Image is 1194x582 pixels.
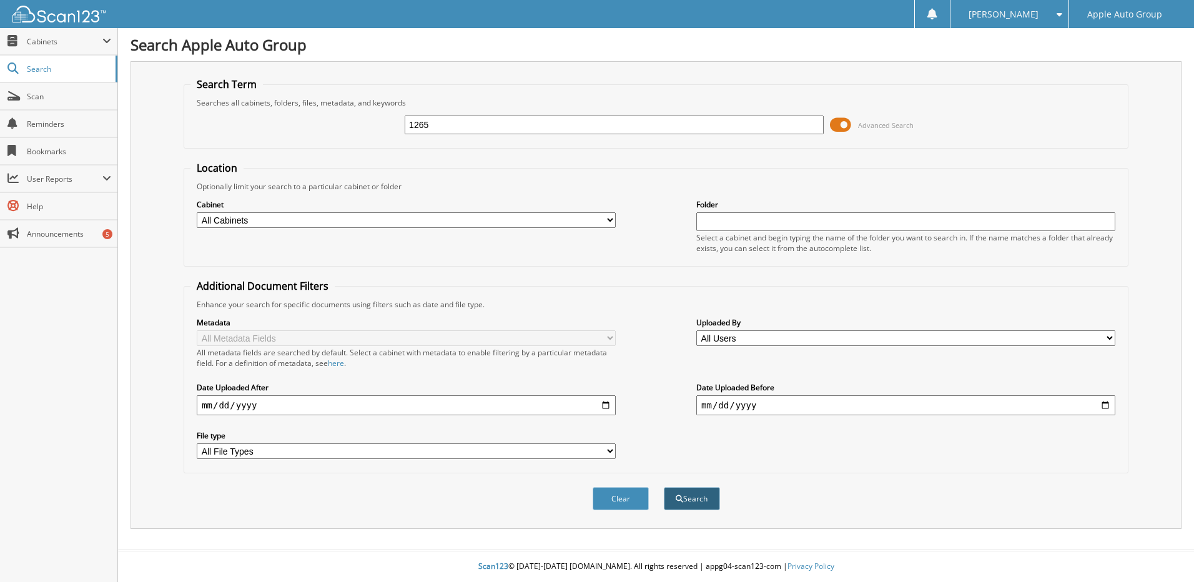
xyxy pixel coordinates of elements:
[27,36,102,47] span: Cabinets
[696,232,1115,254] div: Select a cabinet and begin typing the name of the folder you want to search in. If the name match...
[197,347,616,368] div: All metadata fields are searched by default. Select a cabinet with metadata to enable filtering b...
[696,317,1115,328] label: Uploaded By
[664,487,720,510] button: Search
[696,395,1115,415] input: end
[197,199,616,210] label: Cabinet
[478,561,508,571] span: Scan123
[190,279,335,293] legend: Additional Document Filters
[12,6,106,22] img: scan123-logo-white.svg
[27,229,111,239] span: Announcements
[190,299,1122,310] div: Enhance your search for specific documents using filters such as date and file type.
[1132,522,1194,582] iframe: Chat Widget
[27,201,111,212] span: Help
[197,430,616,441] label: File type
[197,382,616,393] label: Date Uploaded After
[27,64,109,74] span: Search
[593,487,649,510] button: Clear
[190,181,1122,192] div: Optionally limit your search to a particular cabinet or folder
[696,382,1115,393] label: Date Uploaded Before
[197,317,616,328] label: Metadata
[696,199,1115,210] label: Folder
[27,91,111,102] span: Scan
[27,146,111,157] span: Bookmarks
[190,161,244,175] legend: Location
[787,561,834,571] a: Privacy Policy
[118,551,1194,582] div: © [DATE]-[DATE] [DOMAIN_NAME]. All rights reserved | appg04-scan123-com |
[858,121,914,130] span: Advanced Search
[190,97,1122,108] div: Searches all cabinets, folders, files, metadata, and keywords
[1087,11,1162,18] span: Apple Auto Group
[102,229,112,239] div: 5
[27,119,111,129] span: Reminders
[328,358,344,368] a: here
[27,174,102,184] span: User Reports
[190,77,263,91] legend: Search Term
[131,34,1182,55] h1: Search Apple Auto Group
[197,395,616,415] input: start
[969,11,1039,18] span: [PERSON_NAME]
